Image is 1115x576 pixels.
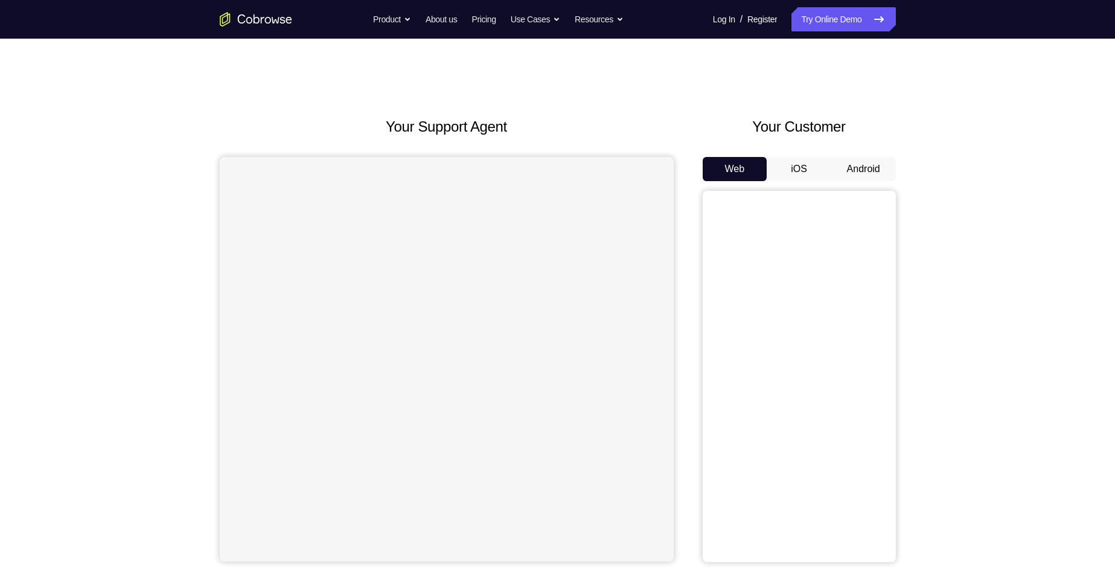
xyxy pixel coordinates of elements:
a: Pricing [471,7,496,31]
a: About us [426,7,457,31]
button: Android [831,157,896,181]
a: Register [747,7,777,31]
a: Go to the home page [220,12,292,27]
button: Web [703,157,767,181]
span: / [740,12,743,27]
button: Product [373,7,411,31]
button: Use Cases [511,7,560,31]
a: Try Online Demo [791,7,895,31]
button: Resources [575,7,624,31]
a: Log In [713,7,735,31]
h2: Your Customer [703,116,896,138]
iframe: Agent [220,157,674,562]
button: iOS [767,157,831,181]
h2: Your Support Agent [220,116,674,138]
